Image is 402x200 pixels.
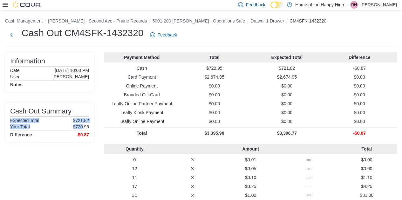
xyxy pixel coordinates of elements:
p: $3,396.77 [252,130,322,136]
p: Branded Gift Card [107,92,177,98]
p: | [346,1,348,9]
p: $0.10 [223,174,278,181]
p: $0.01 [223,157,278,163]
p: $3,395.90 [179,130,249,136]
p: Expected Total [252,54,322,61]
h3: Cash Out Summary [10,107,72,115]
p: -$0.87 [324,65,394,71]
span: Feedback [246,2,265,8]
p: $1.00 [223,192,278,198]
input: Dark Mode [270,2,284,8]
p: 11 [107,174,162,181]
h6: Date [10,68,20,73]
p: Total [107,130,177,136]
h4: Difference [10,132,32,137]
p: Leafly Kiosk Payment [107,109,177,116]
p: $0.60 [339,165,394,172]
p: Payment Method [107,54,177,61]
p: $0.00 [179,92,249,98]
p: 17 [107,183,162,190]
h6: Expected Total [10,118,39,123]
p: $0.00 [324,109,394,116]
p: $0.00 [252,100,322,107]
div: Dylan Hamilton [350,1,358,9]
p: $0.00 [179,83,249,89]
p: $2,674.95 [252,74,322,80]
p: Quantity [107,146,162,152]
p: $0.00 [324,118,394,125]
span: Feedback [158,32,177,38]
p: $720.95 [73,124,89,129]
p: $0.05 [223,165,278,172]
p: $0.00 [179,109,249,116]
p: $0.00 [252,83,322,89]
p: $0.00 [339,157,394,163]
span: Dark Mode [270,8,271,9]
p: 12 [107,165,162,172]
h4: -$0.87 [76,132,89,137]
p: $0.00 [324,100,394,107]
h6: User [10,74,20,79]
p: $0.00 [324,74,394,80]
nav: An example of EuiBreadcrumbs [5,18,397,25]
button: Next [5,29,18,41]
p: $2,674.95 [179,74,249,80]
p: Difference [324,54,394,61]
p: Card Payment [107,74,177,80]
p: $721.82 [73,118,89,123]
span: DH [351,1,357,9]
p: $0.25 [223,183,278,190]
p: 0 [107,157,162,163]
img: Cova [13,2,41,8]
p: $31.00 [339,192,394,198]
p: Leafly Online Payment [107,118,177,125]
p: Leafly Online Partner Payment [107,100,177,107]
h6: Your Total [10,124,30,129]
p: Amount [223,146,278,152]
h1: Cash Out CM4SFK-1432320 [22,27,144,39]
p: Cash [107,65,177,71]
button: CM4SFK-1432320 [290,18,326,23]
button: Cash Management [5,18,43,23]
p: $0.00 [324,83,394,89]
p: $4.25 [339,183,394,190]
p: $0.00 [179,118,249,125]
button: Drawer 1 Drawer [250,18,284,23]
p: $720.95 [179,65,249,71]
p: $0.00 [324,92,394,98]
button: [PERSON_NAME] - Second Ave - Prairie Records [48,18,147,23]
p: [DATE] 10:00 PM [55,68,89,73]
p: 31 [107,192,162,198]
p: Home of the Happy High [295,1,344,9]
button: 5001-200 [PERSON_NAME] - Operations Safe [152,18,245,23]
p: [PERSON_NAME] [360,1,397,9]
h4: Notes [10,82,23,87]
h3: Information [10,57,45,65]
a: Feedback [147,29,180,41]
p: $721.82 [252,65,322,71]
p: Online Payment [107,83,177,89]
p: $1.10 [339,174,394,181]
p: $0.00 [252,118,322,125]
p: $0.00 [252,109,322,116]
p: Total [339,146,394,152]
p: [PERSON_NAME] [52,74,89,79]
p: $0.00 [252,92,322,98]
p: $0.00 [179,100,249,107]
p: -$0.87 [324,130,394,136]
p: Total [179,54,249,61]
